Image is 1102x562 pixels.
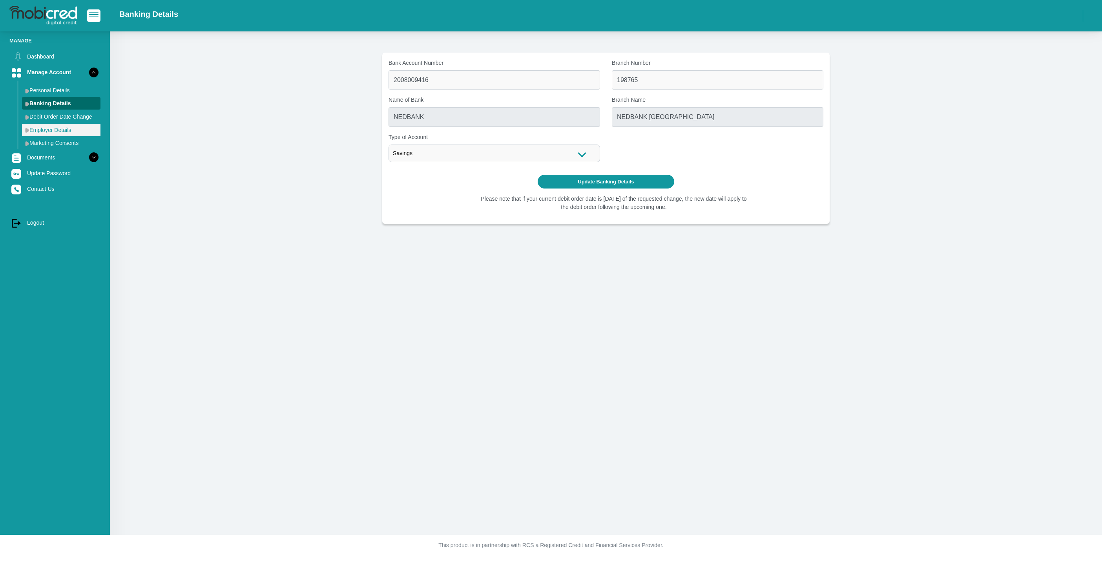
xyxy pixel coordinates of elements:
li: Manage [9,37,100,44]
button: Update Banking Details [538,175,675,189]
h2: Banking Details [119,9,178,19]
img: menu arrow [25,88,29,93]
input: Name of Bank [389,107,600,126]
img: logo-mobicred.svg [9,6,77,26]
a: Documents [9,150,100,165]
input: Branch Number [612,70,823,90]
label: Type of Account [389,133,600,141]
a: Dashboard [9,49,100,64]
label: Branch Number [612,59,823,67]
input: Bank Account Number [389,70,600,90]
label: Bank Account Number [389,59,600,67]
a: Debit Order Date Change [22,110,100,123]
img: menu arrow [25,115,29,120]
a: Update Password [9,166,100,181]
a: Banking Details [22,97,100,110]
p: This product is in partnership with RCS a Registered Credit and Financial Services Provider. [333,541,769,549]
li: Please note that if your current debit order date is [DATE] of the requested change, the new date... [479,195,749,211]
a: Contact Us [9,181,100,196]
label: Name of Bank [389,96,600,104]
input: Branch Name [612,107,823,126]
img: menu arrow [25,141,29,146]
a: Logout [9,215,100,230]
a: Employer Details [22,124,100,136]
div: Savings [389,145,600,162]
label: Branch Name [612,96,823,104]
a: Personal Details [22,84,100,97]
img: menu arrow [25,101,29,106]
a: Marketing Consents [22,137,100,149]
img: menu arrow [25,128,29,133]
a: Manage Account [9,65,100,80]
